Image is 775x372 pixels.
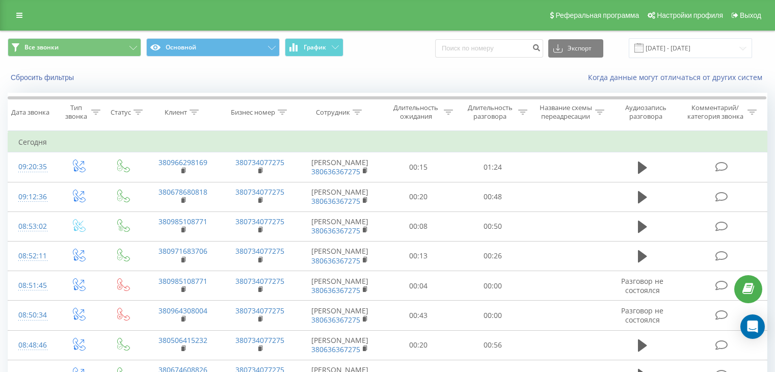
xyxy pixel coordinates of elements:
[299,271,382,301] td: [PERSON_NAME]
[111,108,131,117] div: Статус
[64,103,88,121] div: Тип звонка
[456,271,529,301] td: 00:00
[158,276,207,286] a: 380985108771
[18,187,45,207] div: 09:12:36
[11,108,49,117] div: Дата звонка
[382,301,456,330] td: 00:43
[285,38,343,57] button: График
[24,43,59,51] span: Все звонки
[465,103,516,121] div: Длительность разговора
[18,157,45,177] div: 09:20:35
[158,217,207,226] a: 380985108771
[8,38,141,57] button: Все звонки
[235,335,284,345] a: 380734077275
[158,306,207,315] a: 380964308004
[435,39,543,58] input: Поиск по номеру
[456,330,529,360] td: 00:56
[382,182,456,211] td: 00:20
[18,217,45,236] div: 08:53:02
[456,211,529,241] td: 00:50
[382,330,456,360] td: 00:20
[456,241,529,271] td: 00:26
[621,276,663,295] span: Разговор не состоялся
[456,152,529,182] td: 01:24
[235,187,284,197] a: 380734077275
[311,226,360,235] a: 380636367275
[158,246,207,256] a: 380971683706
[382,241,456,271] td: 00:13
[235,306,284,315] a: 380734077275
[316,108,350,117] div: Сотрудник
[299,241,382,271] td: [PERSON_NAME]
[146,38,280,57] button: Основной
[391,103,442,121] div: Длительность ожидания
[657,11,723,19] span: Настройки профиля
[299,182,382,211] td: [PERSON_NAME]
[382,271,456,301] td: 00:04
[539,103,593,121] div: Название схемы переадресации
[231,108,275,117] div: Бизнес номер
[18,305,45,325] div: 08:50:34
[311,256,360,265] a: 380636367275
[740,11,761,19] span: Выход
[299,211,382,241] td: [PERSON_NAME]
[299,152,382,182] td: [PERSON_NAME]
[311,344,360,354] a: 380636367275
[588,72,767,82] a: Когда данные могут отличаться от других систем
[382,211,456,241] td: 00:08
[311,196,360,206] a: 380636367275
[621,306,663,325] span: Разговор не состоялся
[311,167,360,176] a: 380636367275
[235,246,284,256] a: 380734077275
[616,103,676,121] div: Аудиозапись разговора
[304,44,326,51] span: График
[158,335,207,345] a: 380506415232
[311,315,360,325] a: 380636367275
[235,217,284,226] a: 380734077275
[8,73,79,82] button: Сбросить фильтры
[8,132,767,152] td: Сегодня
[456,182,529,211] td: 00:48
[685,103,745,121] div: Комментарий/категория звонка
[299,330,382,360] td: [PERSON_NAME]
[740,314,765,339] div: Open Intercom Messenger
[18,335,45,355] div: 08:48:46
[548,39,603,58] button: Экспорт
[382,152,456,182] td: 00:15
[18,246,45,266] div: 08:52:11
[165,108,187,117] div: Клиент
[18,276,45,296] div: 08:51:45
[158,187,207,197] a: 380678680818
[235,276,284,286] a: 380734077275
[158,157,207,167] a: 380966298169
[299,301,382,330] td: [PERSON_NAME]
[235,157,284,167] a: 380734077275
[555,11,639,19] span: Реферальная программа
[311,285,360,295] a: 380636367275
[456,301,529,330] td: 00:00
